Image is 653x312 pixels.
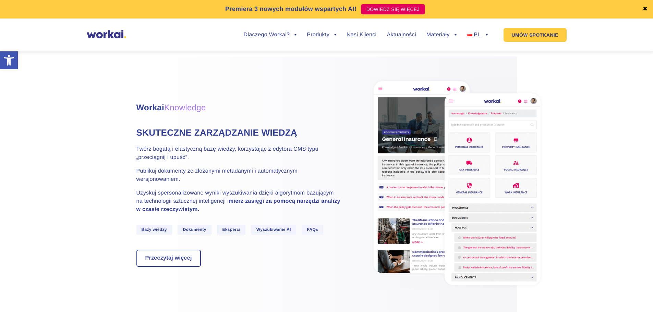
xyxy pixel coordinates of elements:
[302,225,323,235] span: FAQs
[361,4,425,14] a: DOWIEDZ SIĘ WIĘCEJ
[347,32,376,38] a: Nasi Klienci
[251,225,296,235] span: Wyszukiwanie AI
[504,28,567,42] a: UMÓW SPOTKANIE
[225,4,356,14] p: Premiera 3 nowych modułów wspartych AI!
[474,32,481,38] span: PL
[426,32,457,38] a: Materiały
[217,225,245,235] span: Eksperci
[136,225,172,235] span: Bazy wiedzy
[387,32,416,38] a: Aktualności
[136,102,342,114] h3: Workai
[3,253,189,309] iframe: Popup CTA
[136,167,342,184] p: Publikuj dokumenty ze złożonymi metadanymi i automatycznym wersjonowaniem.
[136,198,340,212] strong: mierz zasięgi za pomocą narzędzi analizy w czasie rzeczywistym.
[164,103,206,112] span: Knowledge
[178,225,211,235] span: Dokumenty
[244,32,297,38] a: Dlaczego Workai?
[136,126,342,139] h4: Skuteczne zarządzanie wiedzą
[137,250,200,266] a: Przeczytaj więcej
[643,7,648,12] a: ✖
[136,145,342,162] p: Twórz bogatą i elastyczną bazę wiedzy, korzystając z edytora CMS typu „przeciągnij i upuść”.
[307,32,336,38] a: Produkty
[136,189,342,214] p: Uzyskuj spersonalizowane wyniki wyszukiwania dzięki algorytmom bazującym na technologii sztucznej...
